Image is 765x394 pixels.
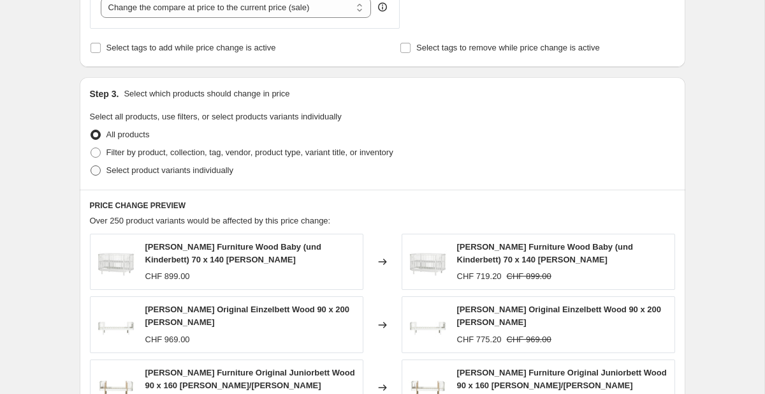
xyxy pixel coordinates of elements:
[90,201,675,211] h6: PRICE CHANGE PREVIEW
[106,43,276,52] span: Select tags to add while price change is active
[145,333,190,346] div: CHF 969.00
[409,306,447,344] img: 2_bc27b888-d95e-4a7a-8b26-f19f31adc65c_80x.jpg
[90,216,331,225] span: Over 250 product variants would be affected by this price change:
[457,368,667,390] span: [PERSON_NAME] Furniture Original Juniorbett Wood 90 x 160 [PERSON_NAME]/[PERSON_NAME]
[416,43,600,52] span: Select tags to remove while price change is active
[457,242,633,264] span: [PERSON_NAME] Furniture Wood Baby (und Kinderbett) 70 x 140 [PERSON_NAME]
[145,242,321,264] span: [PERSON_NAME] Furniture Wood Baby (und Kinderbett) 70 x 140 [PERSON_NAME]
[457,270,502,283] div: CHF 719.20
[409,243,447,281] img: woodweiss6_80x.jpg
[106,148,393,157] span: Filter by product, collection, tag, vendor, product type, variant title, or inventory
[124,87,289,100] p: Select which products should change in price
[376,1,389,13] div: help
[145,305,350,327] span: [PERSON_NAME] Original Einzelbett Wood 90 x 200 [PERSON_NAME]
[145,270,190,283] div: CHF 899.00
[507,333,551,346] strike: CHF 969.00
[97,306,135,344] img: 2_bc27b888-d95e-4a7a-8b26-f19f31adc65c_80x.jpg
[106,130,150,139] span: All products
[90,87,119,100] h2: Step 3.
[457,333,502,346] div: CHF 775.20
[90,112,342,121] span: Select all products, use filters, or select products variants individually
[145,368,355,390] span: [PERSON_NAME] Furniture Original Juniorbett Wood 90 x 160 [PERSON_NAME]/[PERSON_NAME]
[97,243,135,281] img: woodweiss6_80x.jpg
[507,270,551,283] strike: CHF 899.00
[457,305,662,327] span: [PERSON_NAME] Original Einzelbett Wood 90 x 200 [PERSON_NAME]
[106,165,233,175] span: Select product variants individually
